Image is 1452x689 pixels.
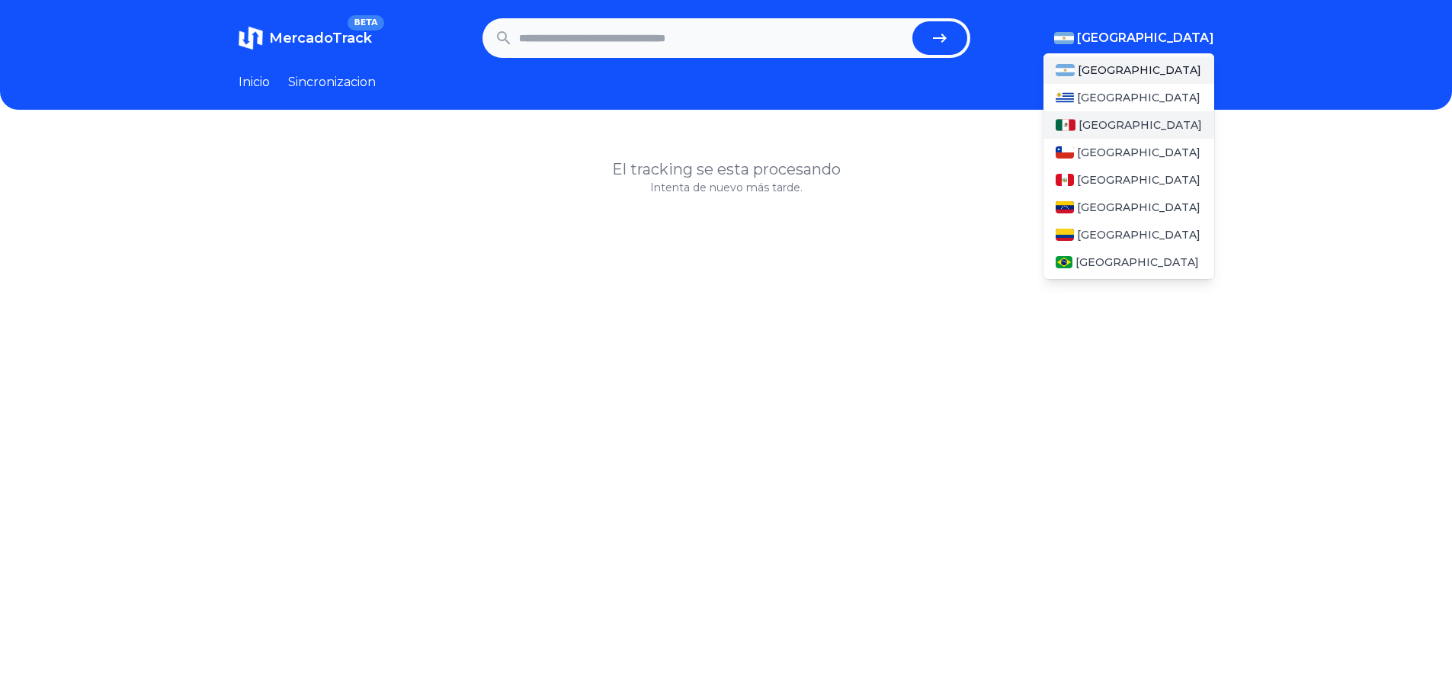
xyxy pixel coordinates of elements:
[1043,139,1214,166] a: Chile[GEOGRAPHIC_DATA]
[1054,32,1074,44] img: Argentina
[1056,229,1074,241] img: Colombia
[1077,145,1200,160] span: [GEOGRAPHIC_DATA]
[1043,221,1214,248] a: Colombia[GEOGRAPHIC_DATA]
[1077,172,1200,187] span: [GEOGRAPHIC_DATA]
[1079,117,1202,133] span: [GEOGRAPHIC_DATA]
[1043,248,1214,276] a: Brasil[GEOGRAPHIC_DATA]
[1043,84,1214,111] a: Uruguay[GEOGRAPHIC_DATA]
[1077,227,1200,242] span: [GEOGRAPHIC_DATA]
[1056,174,1074,186] img: Peru
[1043,166,1214,194] a: Peru[GEOGRAPHIC_DATA]
[1078,62,1201,78] span: [GEOGRAPHIC_DATA]
[1077,90,1200,105] span: [GEOGRAPHIC_DATA]
[1056,146,1074,159] img: Chile
[1056,91,1074,104] img: Uruguay
[239,26,372,50] a: MercadoTrackBETA
[239,159,1214,180] h1: El tracking se esta procesando
[239,180,1214,195] p: Intenta de nuevo más tarde.
[239,73,270,91] a: Inicio
[288,73,376,91] a: Sincronizacion
[1043,111,1214,139] a: Mexico[GEOGRAPHIC_DATA]
[239,26,263,50] img: MercadoTrack
[1075,255,1199,270] span: [GEOGRAPHIC_DATA]
[1056,64,1075,76] img: Argentina
[1054,29,1214,47] button: [GEOGRAPHIC_DATA]
[348,15,383,30] span: BETA
[1056,119,1075,131] img: Mexico
[269,30,372,46] span: MercadoTrack
[1056,201,1074,213] img: Venezuela
[1043,56,1214,84] a: Argentina[GEOGRAPHIC_DATA]
[1077,29,1214,47] span: [GEOGRAPHIC_DATA]
[1043,194,1214,221] a: Venezuela[GEOGRAPHIC_DATA]
[1056,256,1073,268] img: Brasil
[1077,200,1200,215] span: [GEOGRAPHIC_DATA]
